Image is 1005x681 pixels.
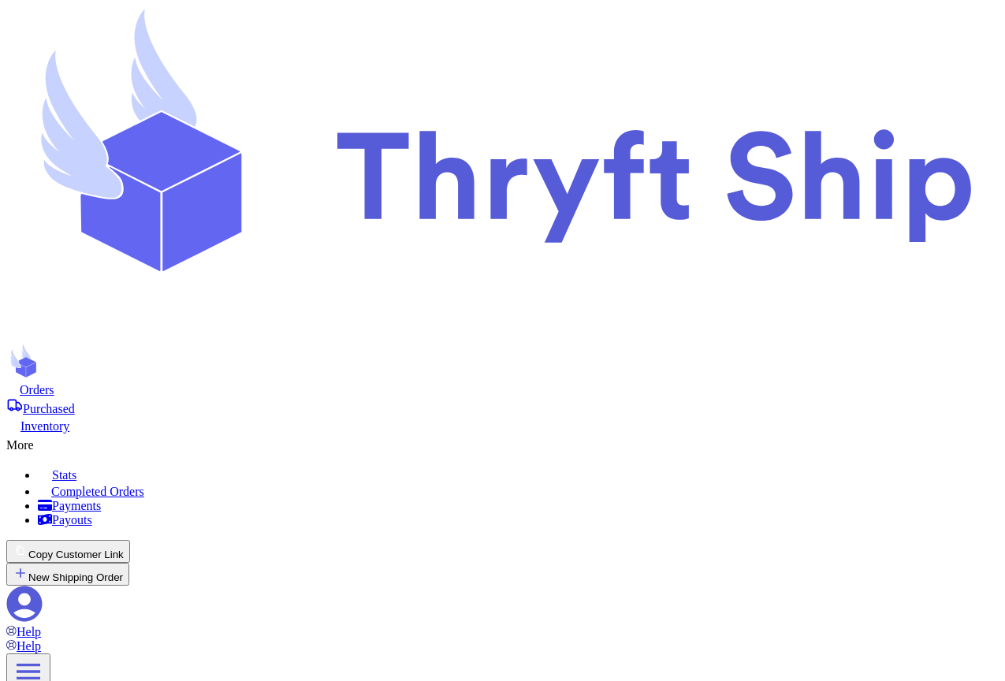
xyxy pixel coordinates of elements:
button: New Shipping Order [6,563,129,586]
a: Stats [38,465,999,482]
span: Purchased [23,402,75,415]
a: Completed Orders [38,482,999,499]
span: Help [17,639,41,653]
a: Inventory [6,416,999,434]
a: Help [6,625,41,638]
a: Help [6,639,41,653]
a: Payments [38,499,999,513]
div: More [6,434,999,452]
span: Inventory [20,419,69,433]
span: Payouts [52,513,92,527]
a: Payouts [38,513,999,527]
button: Copy Customer Link [6,540,130,563]
span: Completed Orders [51,485,144,498]
a: Purchased [6,397,999,416]
a: Orders [6,381,999,397]
span: Orders [20,383,54,396]
span: Stats [52,468,76,482]
span: Help [17,625,41,638]
span: Payments [52,499,101,512]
